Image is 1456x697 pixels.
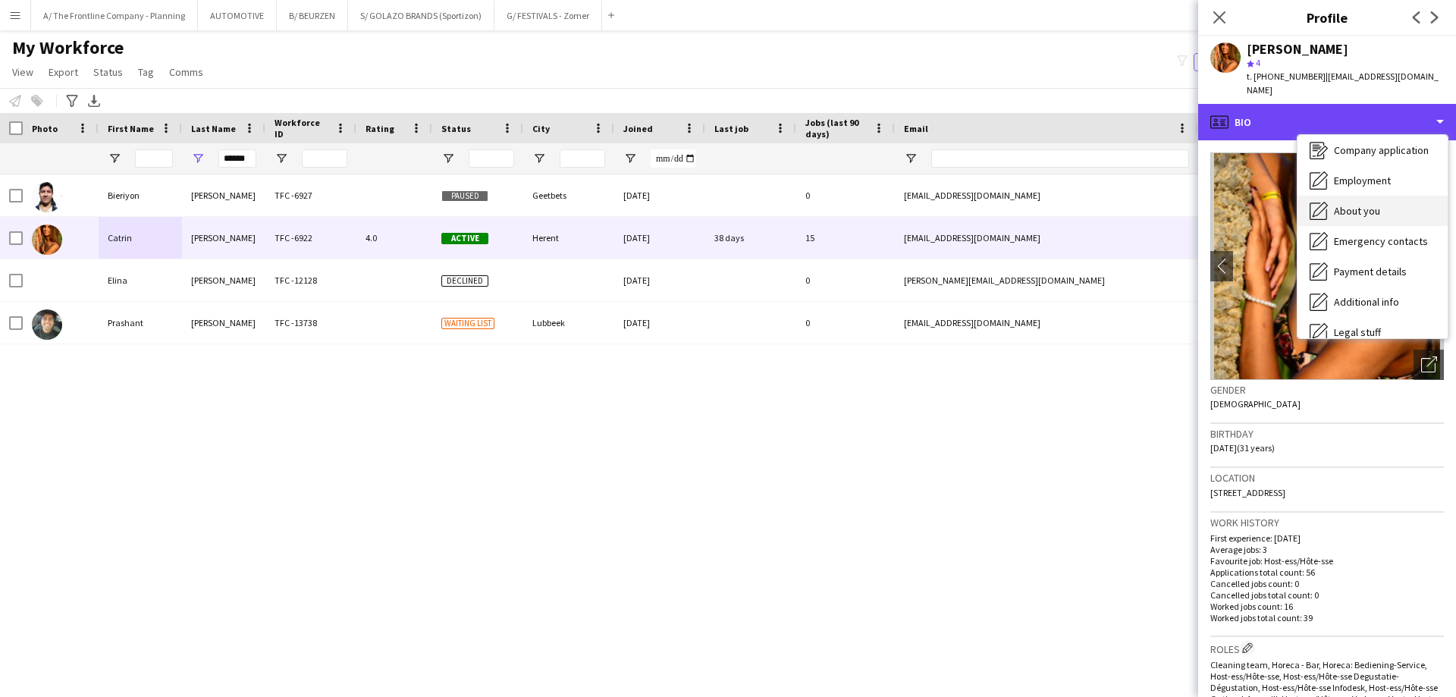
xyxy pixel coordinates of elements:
[441,275,488,287] span: Declined
[356,217,432,259] div: 4.0
[275,117,329,140] span: Workforce ID
[1334,174,1391,187] span: Employment
[1334,204,1380,218] span: About you
[163,62,209,82] a: Comms
[99,259,182,301] div: Elina
[1298,165,1448,196] div: Employment
[1210,152,1444,380] img: Crew avatar or photo
[1210,487,1285,498] span: [STREET_ADDRESS]
[651,149,696,168] input: Joined Filter Input
[93,65,123,79] span: Status
[1247,71,1439,96] span: | [EMAIL_ADDRESS][DOMAIN_NAME]
[895,174,1198,216] div: [EMAIL_ADDRESS][DOMAIN_NAME]
[532,123,550,134] span: City
[523,174,614,216] div: Geetbets
[1334,265,1407,278] span: Payment details
[441,318,494,329] span: Waiting list
[348,1,494,30] button: S/ GOLAZO BRANDS (Sportizon)
[1210,532,1444,544] p: First experience: [DATE]
[32,309,62,340] img: Prashant sharma
[904,152,918,165] button: Open Filter Menu
[1334,234,1428,248] span: Emergency contacts
[265,259,356,301] div: TFC -12128
[796,174,895,216] div: 0
[32,182,62,212] img: Bieriyon Sharma
[614,174,705,216] div: [DATE]
[1210,427,1444,441] h3: Birthday
[182,217,265,259] div: [PERSON_NAME]
[1298,287,1448,317] div: Additional info
[49,65,78,79] span: Export
[714,123,748,134] span: Last job
[1298,226,1448,256] div: Emergency contacts
[108,123,154,134] span: First Name
[1210,578,1444,589] p: Cancelled jobs count: 0
[1247,71,1326,82] span: t. [PHONE_NUMBER]
[441,190,488,202] span: Paused
[87,62,129,82] a: Status
[6,62,39,82] a: View
[265,174,356,216] div: TFC -6927
[277,1,348,30] button: B/ BEURZEN
[441,123,471,134] span: Status
[796,302,895,344] div: 0
[523,302,614,344] div: Lubbeek
[42,62,84,82] a: Export
[99,302,182,344] div: Prashant
[132,62,160,82] a: Tag
[12,36,124,59] span: My Workforce
[1334,143,1429,157] span: Company application
[1334,325,1381,339] span: Legal stuff
[191,123,236,134] span: Last Name
[805,117,868,140] span: Jobs (last 90 days)
[1198,8,1456,27] h3: Profile
[302,149,347,168] input: Workforce ID Filter Input
[1298,256,1448,287] div: Payment details
[265,217,356,259] div: TFC -6922
[623,152,637,165] button: Open Filter Menu
[32,123,58,134] span: Photo
[138,65,154,79] span: Tag
[796,259,895,301] div: 0
[614,302,705,344] div: [DATE]
[705,217,796,259] div: 38 days
[99,174,182,216] div: Bieriyon
[135,149,173,168] input: First Name Filter Input
[1210,471,1444,485] h3: Location
[441,152,455,165] button: Open Filter Menu
[32,224,62,255] img: Catrin Sharma
[1210,640,1444,656] h3: Roles
[1334,295,1399,309] span: Additional info
[614,217,705,259] div: [DATE]
[1210,555,1444,567] p: Favourite job: Host-ess/Hôte-sse
[1210,589,1444,601] p: Cancelled jobs total count: 0
[1298,317,1448,347] div: Legal stuff
[523,217,614,259] div: Herent
[265,302,356,344] div: TFC -13738
[441,233,488,244] span: Active
[532,152,546,165] button: Open Filter Menu
[895,302,1198,344] div: [EMAIL_ADDRESS][DOMAIN_NAME]
[275,152,288,165] button: Open Filter Menu
[1210,601,1444,612] p: Worked jobs count: 16
[1210,442,1275,454] span: [DATE] (31 years)
[1298,196,1448,226] div: About you
[99,217,182,259] div: Catrin
[1210,612,1444,623] p: Worked jobs total count: 39
[218,149,256,168] input: Last Name Filter Input
[63,92,81,110] app-action-btn: Advanced filters
[198,1,277,30] button: AUTOMOTIVE
[1210,544,1444,555] p: Average jobs: 3
[614,259,705,301] div: [DATE]
[895,259,1198,301] div: [PERSON_NAME][EMAIL_ADDRESS][DOMAIN_NAME]
[182,259,265,301] div: [PERSON_NAME]
[623,123,653,134] span: Joined
[182,302,265,344] div: [PERSON_NAME]
[1210,383,1444,397] h3: Gender
[1210,516,1444,529] h3: Work history
[904,123,928,134] span: Email
[12,65,33,79] span: View
[1210,567,1444,578] p: Applications total count: 56
[560,149,605,168] input: City Filter Input
[469,149,514,168] input: Status Filter Input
